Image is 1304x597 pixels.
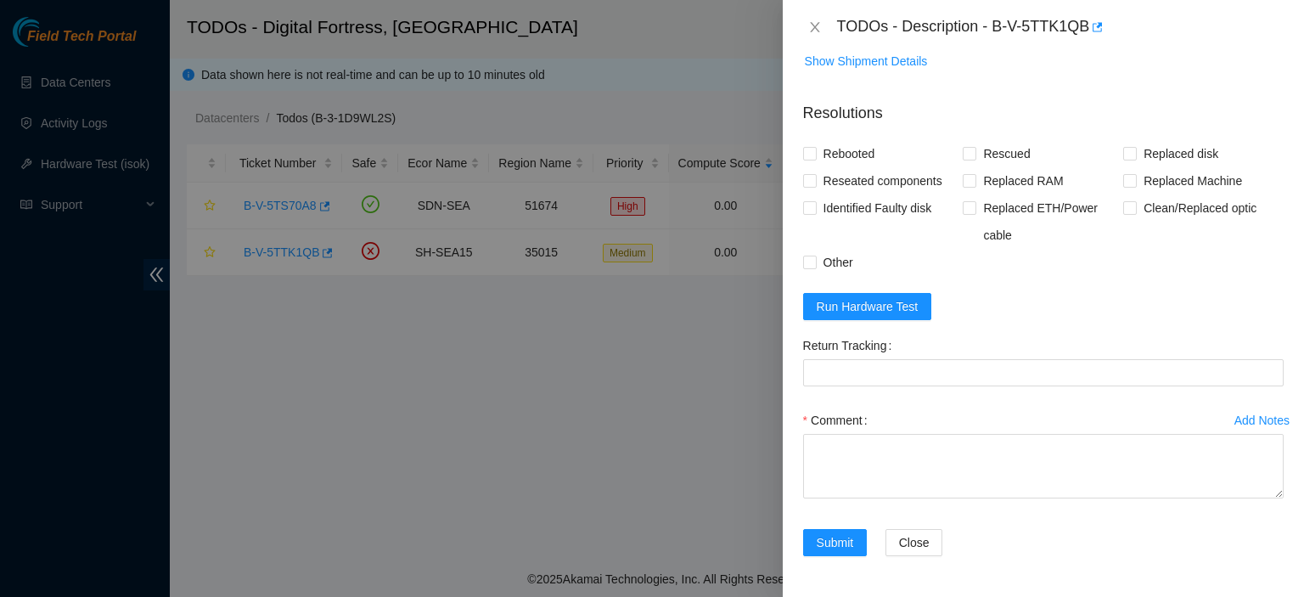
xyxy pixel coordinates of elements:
span: Replaced RAM [976,167,1070,194]
div: TODOs - Description - B-V-5TTK1QB [837,14,1284,41]
label: Return Tracking [803,332,899,359]
span: Replaced ETH/Power cable [976,194,1123,249]
p: Resolutions [803,88,1284,125]
span: Rescued [976,140,1037,167]
div: Add Notes [1234,414,1290,426]
textarea: Comment [803,434,1284,498]
span: Submit [817,533,854,552]
span: Clean/Replaced optic [1137,194,1263,222]
span: Other [817,249,860,276]
button: Show Shipment Details [804,48,929,75]
button: Close [803,20,827,36]
button: Add Notes [1234,407,1290,434]
label: Comment [803,407,874,434]
span: Rebooted [817,140,882,167]
button: Run Hardware Test [803,293,932,320]
span: close [808,20,822,34]
span: Run Hardware Test [817,297,919,316]
button: Close [885,529,943,556]
span: Reseated components [817,167,949,194]
input: Return Tracking [803,359,1284,386]
span: Show Shipment Details [805,52,928,70]
button: Submit [803,529,868,556]
span: Replaced disk [1137,140,1225,167]
span: Identified Faulty disk [817,194,939,222]
span: Replaced Machine [1137,167,1249,194]
span: Close [899,533,930,552]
